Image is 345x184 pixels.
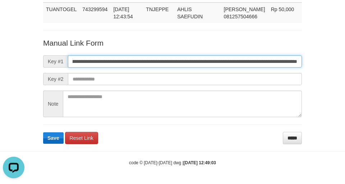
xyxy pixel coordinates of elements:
td: TUANTOGEL [43,3,79,23]
a: Reset Link [65,132,98,144]
span: [PERSON_NAME] [224,6,265,12]
span: Save [47,135,59,141]
span: Rp 50,000 [271,6,294,12]
span: AHLIS SAEFUDIN [177,6,203,19]
button: Open LiveChat chat widget [3,3,24,24]
span: [DATE] 12:43:54 [113,6,133,19]
strong: [DATE] 12:49:03 [184,160,216,165]
span: Key #2 [43,73,68,85]
small: code © [DATE]-[DATE] dwg | [129,160,216,165]
td: 743299594 [79,3,110,23]
button: Save [43,132,64,144]
span: Copy 081257504666 to clipboard [224,14,257,19]
span: Key #1 [43,55,68,68]
span: Reset Link [70,135,93,141]
span: TNJEPPE [146,6,169,12]
p: Manual Link Form [43,38,302,48]
span: Note [43,91,63,117]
